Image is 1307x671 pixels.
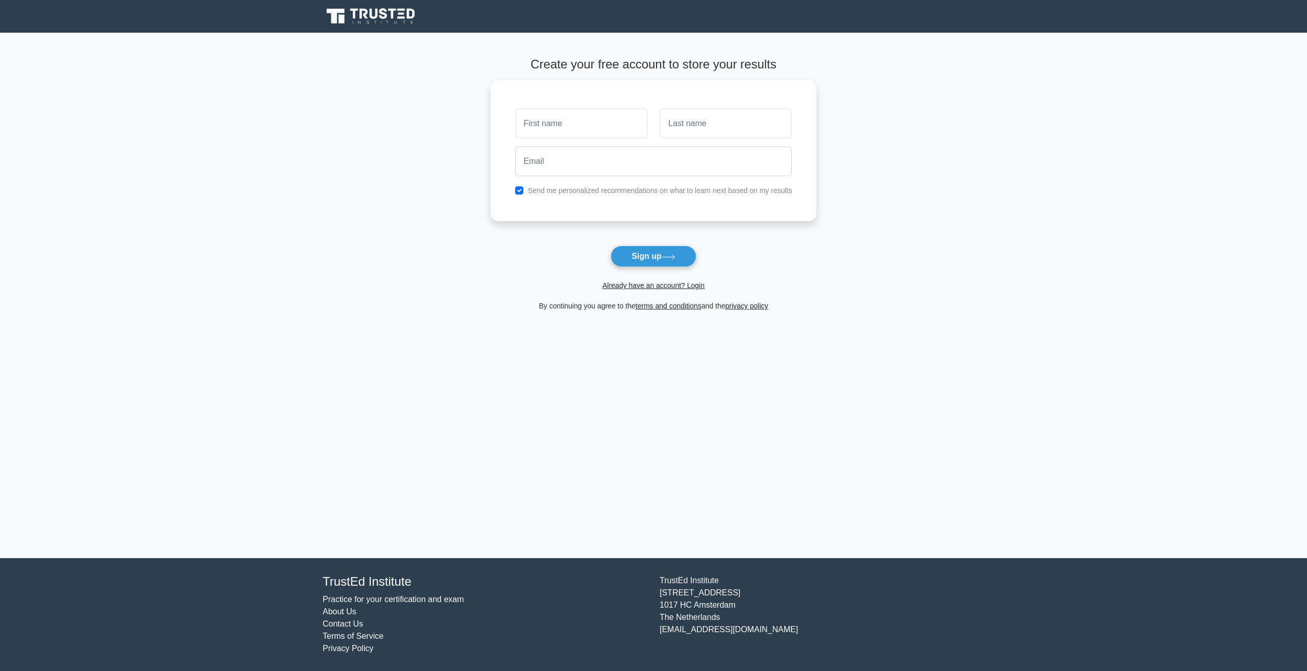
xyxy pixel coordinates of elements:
div: By continuing you agree to the and the [485,300,823,312]
a: About Us [323,607,356,616]
input: Last name [660,109,792,138]
input: Email [515,147,792,176]
div: TrustEd Institute [STREET_ADDRESS] 1017 HC Amsterdam The Netherlands [EMAIL_ADDRESS][DOMAIN_NAME] [653,574,990,655]
h4: TrustEd Institute [323,574,647,589]
input: First name [515,109,647,138]
h4: Create your free account to store your results [491,57,817,72]
a: Practice for your certification and exam [323,595,464,604]
a: Contact Us [323,619,363,628]
a: Already have an account? Login [602,281,705,290]
label: Send me personalized recommendations on what to learn next based on my results [528,186,792,195]
a: Privacy Policy [323,644,374,653]
button: Sign up [611,246,696,267]
a: Terms of Service [323,632,383,640]
a: terms and conditions [636,302,701,310]
a: privacy policy [725,302,768,310]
